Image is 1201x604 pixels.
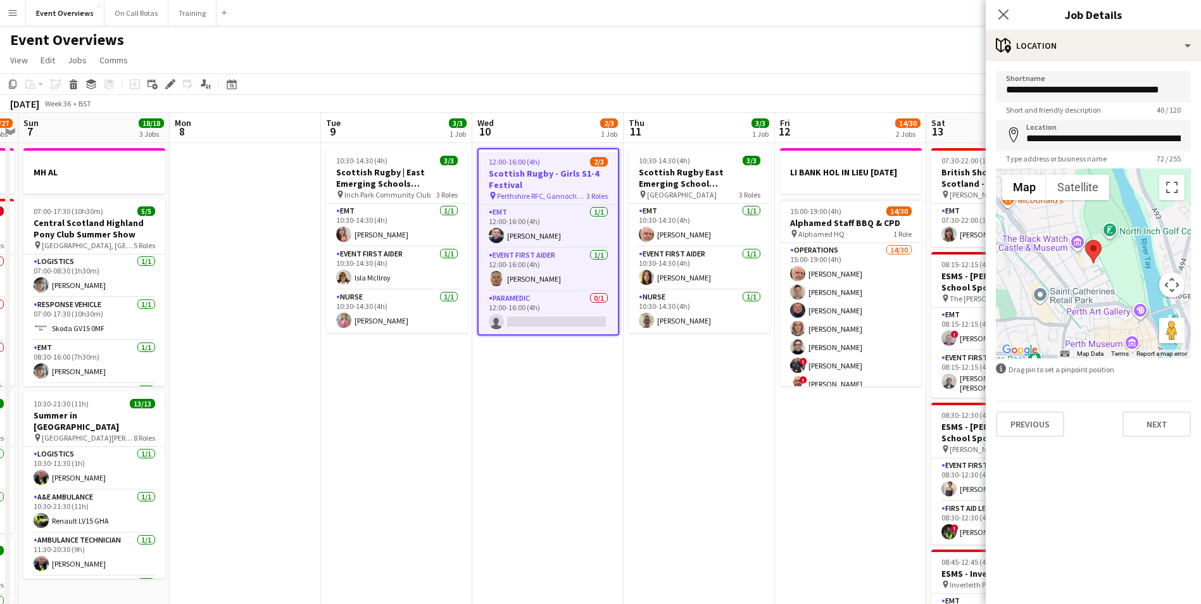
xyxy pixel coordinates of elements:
[1077,349,1104,358] button: Map Data
[130,399,155,408] span: 13/13
[941,557,993,567] span: 08:45-12:45 (4h)
[168,1,217,25] button: Training
[477,117,494,129] span: Wed
[23,341,165,384] app-card-role: EMT1/108:30-16:00 (7h30m)[PERSON_NAME]
[34,399,89,408] span: 10:30-21:30 (11h)
[950,444,1041,454] span: [PERSON_NAME][GEOGRAPHIC_DATA]
[941,260,993,269] span: 08:15-12:15 (4h)
[999,342,1041,358] img: Google
[951,330,959,338] span: !
[800,376,807,384] span: !
[23,217,165,240] h3: Central Scotland Highland Pony Club Summer Show
[489,157,540,167] span: 12:00-16:00 (4h)
[99,54,128,66] span: Comms
[1136,350,1187,357] a: Report a map error
[326,117,341,129] span: Tue
[601,129,617,139] div: 1 Job
[629,148,770,333] app-job-card: 10:30-14:30 (4h)3/3Scottish Rugby East Emerging School Championships | Meggetland [GEOGRAPHIC_DAT...
[326,247,468,290] app-card-role: Event First Aider1/110:30-14:30 (4h)Isla McIlroy
[68,54,87,66] span: Jobs
[436,190,458,199] span: 3 Roles
[931,568,1073,579] h3: ESMS - Inverleith
[780,217,922,229] h3: Alphamed Staff BBQ & CPD
[931,501,1073,544] app-card-role: First Aid Lead1/108:30-12:30 (4h)![PERSON_NAME]
[929,124,945,139] span: 13
[986,6,1201,23] h3: Job Details
[475,124,494,139] span: 10
[886,206,912,216] span: 14/30
[23,148,165,194] app-job-card: MH AL
[497,191,586,201] span: Perthshire RFC, Gannochy Sports Pavilion
[790,206,841,216] span: 15:00-19:00 (4h)
[23,167,165,178] h3: MH AL
[1159,272,1185,298] button: Map camera controls
[23,384,165,427] app-card-role: Paramedic1/1
[895,118,921,128] span: 14/30
[63,52,92,68] a: Jobs
[326,204,468,247] app-card-role: EMT1/110:30-14:30 (4h)[PERSON_NAME]
[1159,318,1185,343] button: Drag Pegman onto the map to open Street View
[800,358,807,365] span: !
[931,252,1073,398] app-job-card: 08:15-12:15 (4h)2/2ESMS - [PERSON_NAME] School Sports The [PERSON_NAME][GEOGRAPHIC_DATA]2 RolesEM...
[931,148,1073,247] app-job-card: 07:30-22:00 (14h30m)1/1British Show Pony Society Scotland - Midterm Show [PERSON_NAME] Equestrian...
[999,342,1041,358] a: Open this area in Google Maps (opens a new window)
[42,241,134,250] span: [GEOGRAPHIC_DATA], [GEOGRAPHIC_DATA]
[23,117,39,129] span: Sun
[79,99,91,108] div: BST
[175,117,191,129] span: Mon
[743,156,760,165] span: 3/3
[479,205,618,248] app-card-role: EMT1/112:00-16:00 (4h)[PERSON_NAME]
[996,105,1111,115] span: Short and friendly description
[590,157,608,167] span: 2/3
[647,190,717,199] span: [GEOGRAPHIC_DATA]
[1047,175,1109,200] button: Show satellite imagery
[1159,175,1185,200] button: Toggle fullscreen view
[996,363,1191,375] div: Drag pin to set a pinpoint position
[931,117,945,129] span: Sat
[629,167,770,189] h3: Scottish Rugby East Emerging School Championships | Meggetland
[629,117,645,129] span: Thu
[1147,105,1191,115] span: 40 / 120
[931,351,1073,398] app-card-role: Event First Aider1/108:15-12:15 (4h)[PERSON_NAME] [PERSON_NAME]
[1002,175,1047,200] button: Show street map
[23,199,165,386] app-job-card: 07:00-17:30 (10h30m)5/5Central Scotland Highland Pony Club Summer Show [GEOGRAPHIC_DATA], [GEOGRA...
[94,52,133,68] a: Comms
[780,148,922,194] app-job-card: LI BANK HOL IN LIEU [DATE]
[104,1,168,25] button: On Call Rotas
[23,447,165,490] app-card-role: Logistics1/110:30-11:30 (1h)[PERSON_NAME]
[739,190,760,199] span: 3 Roles
[440,156,458,165] span: 3/3
[931,167,1073,189] h3: British Show Pony Society Scotland - Midterm Show
[950,580,1026,589] span: Inverleith Playing Fields
[752,129,769,139] div: 1 Job
[629,204,770,247] app-card-role: EMT1/110:30-14:30 (4h)[PERSON_NAME]
[780,199,922,386] app-job-card: 15:00-19:00 (4h)14/30Alphamed Staff BBQ & CPD Alphamed HQ1 RoleOperations14/3015:00-19:00 (4h)[PE...
[893,229,912,239] span: 1 Role
[324,124,341,139] span: 9
[639,156,690,165] span: 10:30-14:30 (4h)
[780,167,922,178] h3: LI BANK HOL IN LIEU [DATE]
[1122,412,1191,437] button: Next
[798,229,845,239] span: Alphamed HQ
[5,52,33,68] a: View
[23,255,165,298] app-card-role: Logistics1/107:00-08:30 (1h30m)[PERSON_NAME]
[931,458,1073,501] app-card-role: Event First Aider1/108:30-12:30 (4h)[PERSON_NAME]
[10,98,39,110] div: [DATE]
[931,421,1073,444] h3: ESMS - [PERSON_NAME] School Sports
[951,524,959,532] span: !
[326,148,468,333] app-job-card: 10:30-14:30 (4h)3/3Scottish Rugby | East Emerging Schools Championships | [GEOGRAPHIC_DATA] Inch ...
[137,206,155,216] span: 5/5
[780,117,790,129] span: Fri
[23,391,165,579] div: 10:30-21:30 (11h)13/13Summer in [GEOGRAPHIC_DATA] [GEOGRAPHIC_DATA][PERSON_NAME], [GEOGRAPHIC_DAT...
[941,156,1011,165] span: 07:30-22:00 (14h30m)
[931,308,1073,351] app-card-role: EMT1/108:15-12:15 (4h)![PERSON_NAME]
[896,129,920,139] div: 2 Jobs
[931,403,1073,544] div: 08:30-12:30 (4h)2/2ESMS - [PERSON_NAME] School Sports [PERSON_NAME][GEOGRAPHIC_DATA]2 RolesEvent ...
[34,206,103,216] span: 07:00-17:30 (10h30m)
[326,290,468,333] app-card-role: Nurse1/110:30-14:30 (4h)[PERSON_NAME]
